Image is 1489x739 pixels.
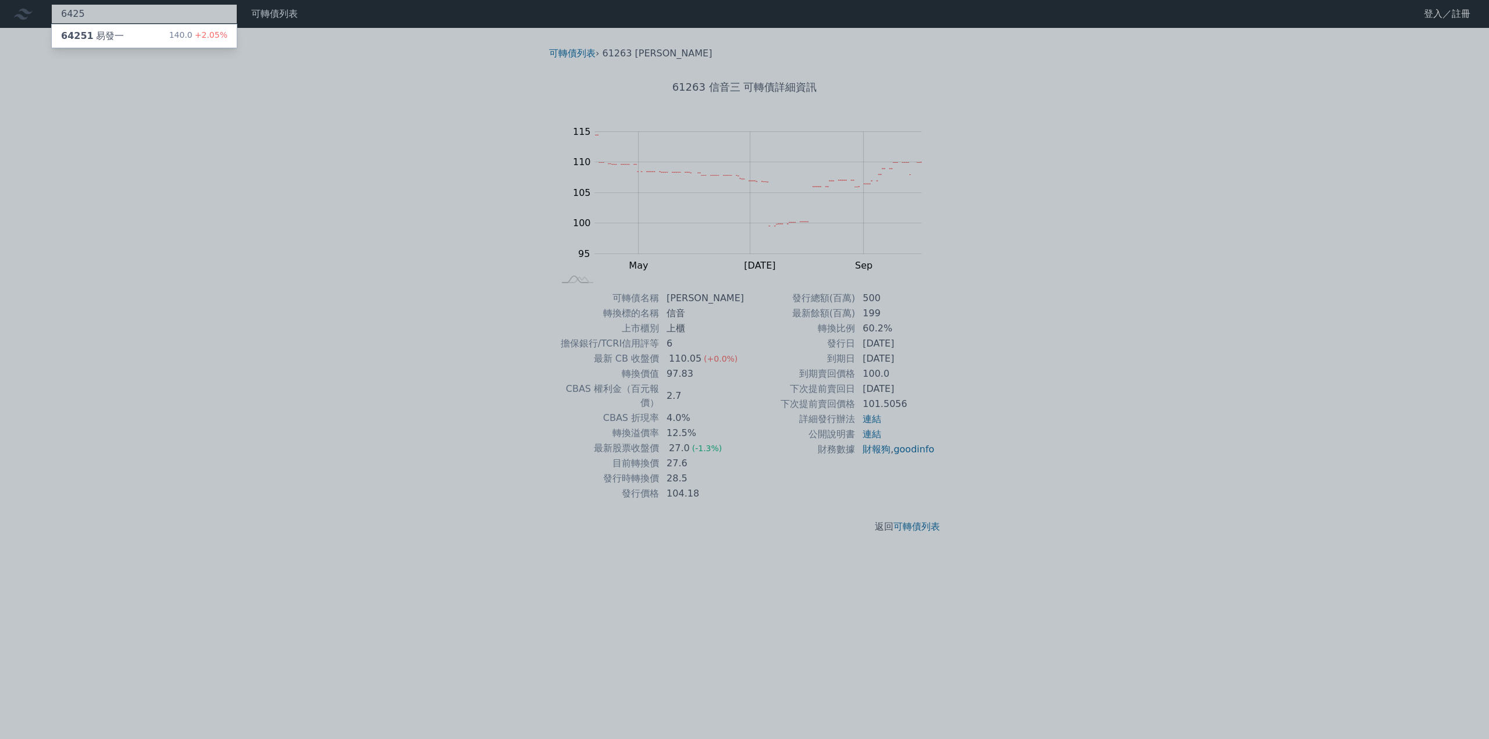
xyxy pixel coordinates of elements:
[1431,683,1489,739] div: 聊天小工具
[193,30,227,40] span: +2.05%
[61,30,94,41] span: 64251
[52,24,237,48] a: 64251易發一 140.0+2.05%
[61,29,124,43] div: 易發一
[1431,683,1489,739] iframe: Chat Widget
[169,29,227,43] div: 140.0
